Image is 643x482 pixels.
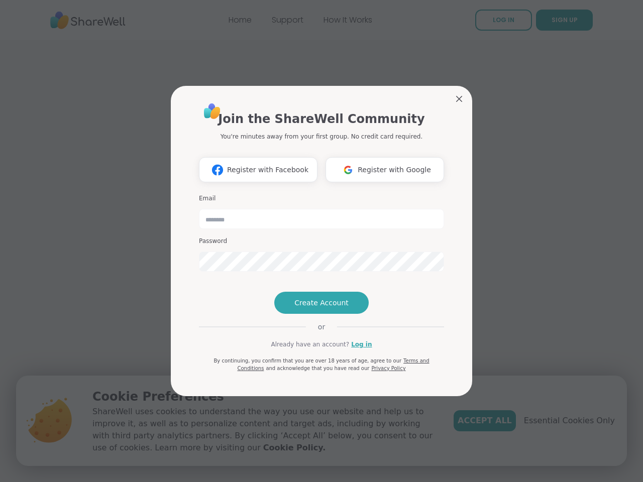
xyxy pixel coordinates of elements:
[306,322,337,332] span: or
[266,366,369,371] span: and acknowledge that you have read our
[199,157,317,182] button: Register with Facebook
[351,340,372,349] a: Log in
[237,358,429,371] a: Terms and Conditions
[274,292,369,314] button: Create Account
[213,358,401,364] span: By continuing, you confirm that you are over 18 years of age, agree to our
[339,161,358,179] img: ShareWell Logomark
[227,165,308,175] span: Register with Facebook
[199,237,444,246] h3: Password
[199,194,444,203] h3: Email
[326,157,444,182] button: Register with Google
[294,298,349,308] span: Create Account
[208,161,227,179] img: ShareWell Logomark
[358,165,431,175] span: Register with Google
[371,366,405,371] a: Privacy Policy
[218,110,424,128] h1: Join the ShareWell Community
[221,132,422,141] p: You're minutes away from your first group. No credit card required.
[201,100,224,123] img: ShareWell Logo
[271,340,349,349] span: Already have an account?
